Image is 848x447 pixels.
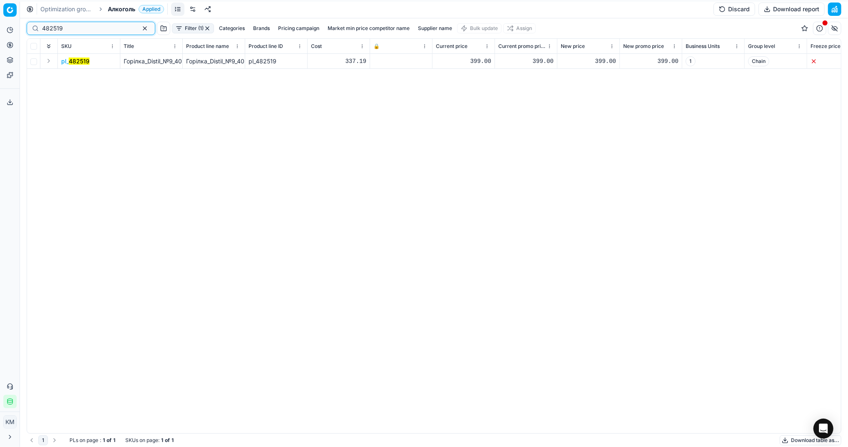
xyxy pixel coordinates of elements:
[4,416,16,428] span: КM
[498,57,554,65] div: 399.00
[457,23,502,33] button: Bulk update
[748,56,769,66] span: Chain
[107,437,112,444] strong: of
[165,437,170,444] strong: of
[124,43,134,50] span: Title
[70,437,115,444] div: :
[780,435,841,445] button: Download table as...
[623,57,679,65] div: 399.00
[561,43,585,50] span: New price
[186,43,229,50] span: Product line name
[216,23,248,33] button: Categories
[686,56,696,66] span: 1
[311,43,322,50] span: Cost
[250,23,273,33] button: Brands
[324,23,413,33] button: Market min price competitor name
[686,43,720,50] span: Business Units
[27,435,37,445] button: Go to previous page
[103,437,105,444] strong: 1
[113,437,115,444] strong: 1
[172,23,214,33] button: Filter (1)
[38,435,48,445] button: 1
[436,57,491,65] div: 399.00
[813,419,833,439] div: Open Intercom Messenger
[69,58,90,65] mark: 482519
[275,23,323,33] button: Pricing campaign
[623,43,664,50] span: New promo price
[714,3,755,16] button: Discard
[561,57,616,65] div: 399.00
[186,57,241,65] div: Горілка_Distil_№9_40%_1_л
[61,43,72,50] span: SKU
[40,5,164,13] nav: breadcrumb
[748,43,775,50] span: Group level
[811,43,841,50] span: Freeze price
[125,437,159,444] span: SKUs on page :
[108,5,164,13] span: АлкогольApplied
[415,23,455,33] button: Supplier name
[42,24,133,33] input: Search by SKU or title
[249,43,283,50] span: Product line ID
[498,43,545,50] span: Current promo price
[139,5,164,13] span: Applied
[3,415,17,429] button: КM
[108,5,135,13] span: Алкоголь
[172,437,174,444] strong: 1
[161,437,163,444] strong: 1
[61,57,90,65] span: pl_
[61,57,90,65] button: pl_482519
[50,435,60,445] button: Go to next page
[758,3,825,16] button: Download report
[436,43,468,50] span: Current price
[70,437,98,444] span: PLs on page
[44,41,54,51] button: Expand all
[373,43,380,50] span: 🔒
[311,57,366,65] div: 337.19
[503,23,536,33] button: Assign
[44,56,54,66] button: Expand
[124,58,198,65] span: Горілка_Distil_№9_40%_1_л
[249,57,304,65] div: pl_482519
[27,435,60,445] nav: pagination
[40,5,94,13] a: Optimization groups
